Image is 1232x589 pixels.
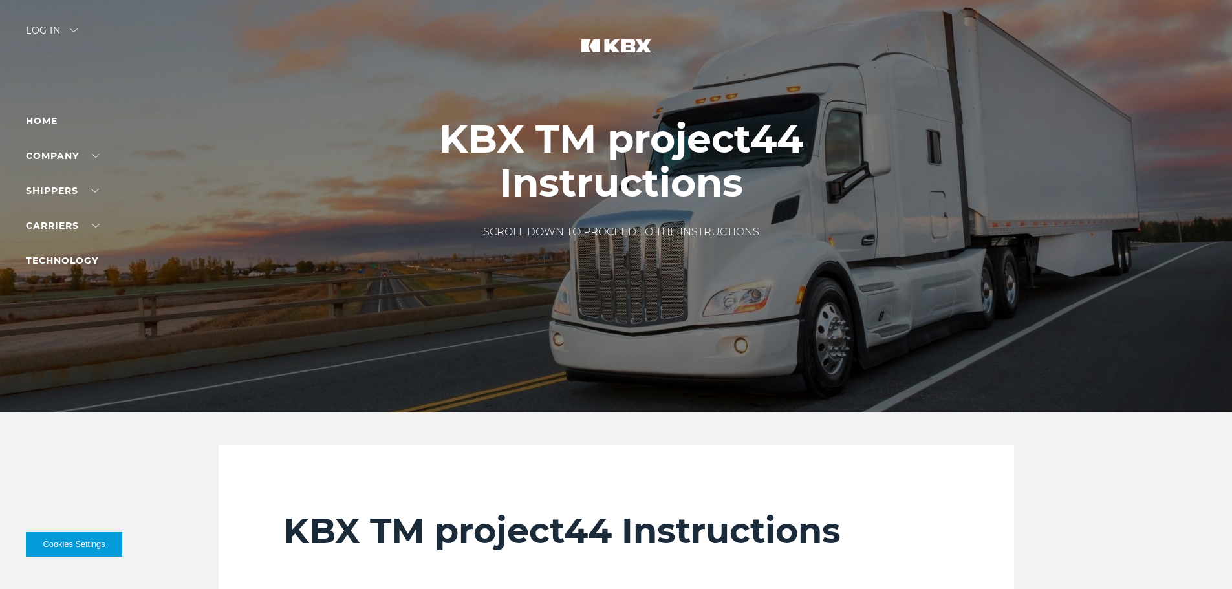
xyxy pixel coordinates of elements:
[26,115,58,127] a: Home
[568,26,665,83] img: kbx logo
[26,532,122,557] button: Cookies Settings
[70,28,78,32] img: arrow
[26,26,78,45] div: Log in
[283,509,949,552] h2: KBX TM project44 Instructions
[26,185,99,197] a: SHIPPERS
[356,224,886,240] p: SCROLL DOWN TO PROCEED TO THE INSTRUCTIONS
[26,150,100,162] a: Company
[26,220,100,231] a: Carriers
[356,117,886,205] h1: KBX TM project44 Instructions
[26,255,98,266] a: Technology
